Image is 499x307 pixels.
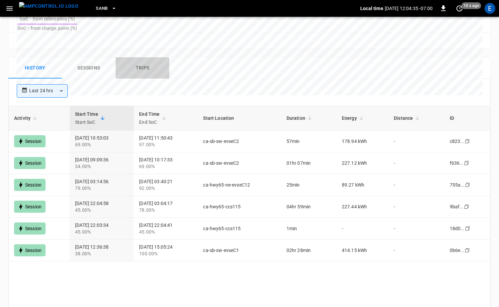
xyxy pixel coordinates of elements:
div: copy [464,247,471,254]
button: History [8,57,62,79]
div: 18d0... [450,225,465,232]
span: Activity [14,114,39,122]
div: End Time [139,110,160,126]
button: SanB [93,2,119,15]
td: [DATE] 22:03:34 [70,218,134,240]
span: Start TimeStart SoC [75,110,107,126]
td: 1min [281,218,336,240]
img: ampcontrol.io logo [19,2,78,10]
div: copy [464,181,471,189]
div: 78.00% [139,207,192,213]
div: Session [14,201,46,213]
th: ID [444,106,490,131]
div: copy [463,159,470,167]
td: - [388,240,444,261]
div: copy [463,203,470,210]
span: SanB [96,5,108,12]
td: - [336,218,388,240]
div: 38.00% [75,250,128,257]
div: profile-icon [485,3,495,14]
td: [DATE] 22:04:58 [70,196,134,218]
div: 45.00% [75,207,128,213]
div: Session [14,157,46,169]
div: copy [464,138,471,145]
td: [DATE] 03:04:17 [134,196,198,218]
button: set refresh interval [454,3,465,14]
td: ca-hwy65-ccs115 [198,218,281,240]
td: - [388,196,444,218]
td: ca-hwy65-ccs115 [198,196,281,218]
div: 45.00% [139,228,192,235]
p: Start SoC [75,118,98,126]
p: End SoC [139,118,160,126]
td: [DATE] 22:04:41 [134,218,198,240]
span: End TimeEnd SoC [139,110,168,126]
span: Duration [287,114,314,122]
td: [DATE] 15:05:24 [134,240,198,261]
span: Distance [394,114,422,122]
button: Trips [116,57,169,79]
div: 100.00% [139,250,192,257]
div: 0b6e... [450,247,464,254]
div: Session [14,135,46,147]
span: 10 s ago [461,2,481,9]
td: - [388,218,444,240]
p: Local time [360,5,383,12]
p: [DATE] 12:04:35 -07:00 [385,5,433,12]
td: [DATE] 12:36:38 [70,240,134,261]
th: Start Location [198,106,281,131]
div: Session [14,222,46,235]
div: copy [464,225,471,232]
td: 04hr 59min [281,196,336,218]
td: 414.15 kWh [336,240,388,261]
div: 45.00% [75,228,128,235]
div: Session [14,244,46,256]
span: Energy [342,114,366,122]
td: 227.44 kWh [336,196,388,218]
div: Last 24 hrs [29,85,68,97]
td: 02hr 28min [281,240,336,261]
button: Sessions [62,57,116,79]
div: 9baf... [450,203,464,210]
td: ca-sb-sw-evseC1 [198,240,281,261]
div: Start Time [75,110,98,126]
div: Session [14,179,46,191]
